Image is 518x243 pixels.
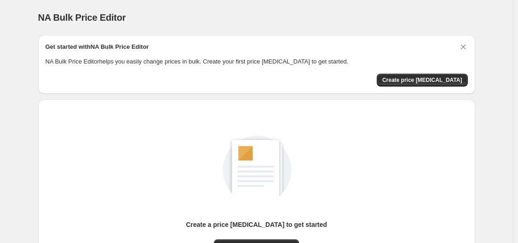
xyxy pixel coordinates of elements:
p: NA Bulk Price Editor helps you easily change prices in bulk. Create your first price [MEDICAL_DAT... [46,57,468,66]
h2: Get started with NA Bulk Price Editor [46,42,149,52]
button: Create price change job [377,74,468,87]
p: Create a price [MEDICAL_DATA] to get started [186,220,327,229]
button: Dismiss card [459,42,468,52]
span: Create price [MEDICAL_DATA] [382,76,462,84]
span: NA Bulk Price Editor [38,12,126,23]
